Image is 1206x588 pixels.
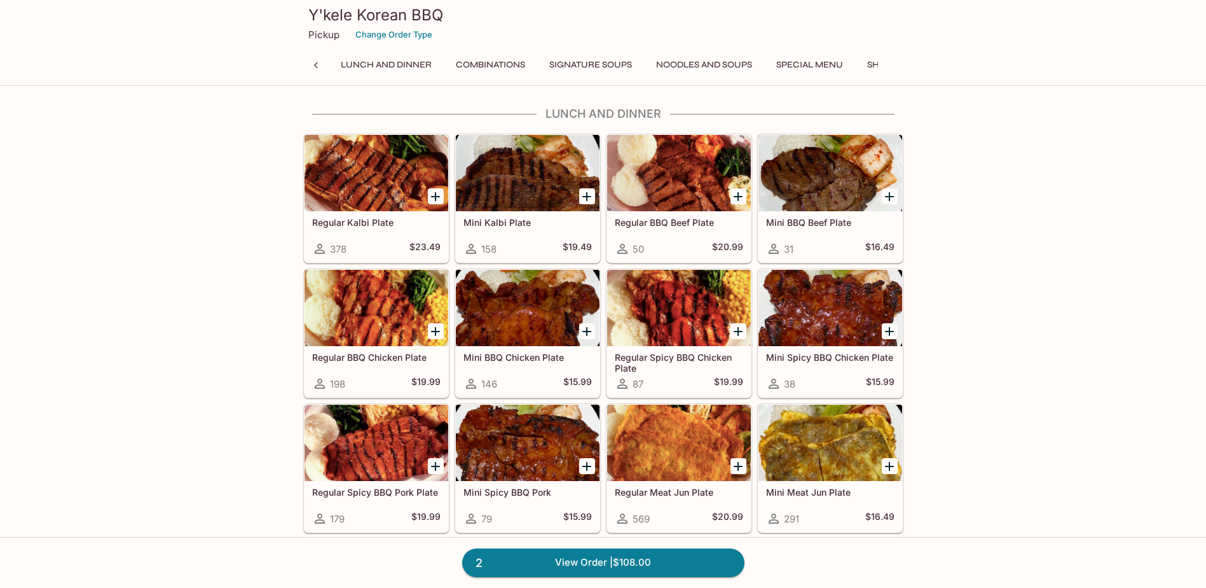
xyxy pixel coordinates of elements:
[455,269,600,398] a: Mini BBQ Chicken Plate146$15.99
[330,513,345,525] span: 179
[784,513,799,525] span: 291
[456,405,600,481] div: Mini Spicy BBQ Pork
[462,549,744,577] a: 2View Order |$108.00
[308,29,339,41] p: Pickup
[542,56,639,74] button: Signature Soups
[455,134,600,263] a: Mini Kalbi Plate158$19.49
[766,217,894,228] h5: Mini BBQ Beef Plate
[649,56,759,74] button: Noodles and Soups
[428,188,444,204] button: Add Regular Kalbi Plate
[481,378,497,390] span: 146
[305,405,448,481] div: Regular Spicy BBQ Pork Plate
[606,269,751,398] a: Regular Spicy BBQ Chicken Plate87$19.99
[633,243,644,255] span: 50
[579,458,595,474] button: Add Mini Spicy BBQ Pork
[312,352,441,363] h5: Regular BBQ Chicken Plate
[334,56,439,74] button: Lunch and Dinner
[563,376,592,391] h5: $15.99
[766,352,894,363] h5: Mini Spicy BBQ Chicken Plate
[303,107,903,121] h4: Lunch and Dinner
[330,378,345,390] span: 198
[305,135,448,211] div: Regular Kalbi Plate
[882,188,898,204] button: Add Mini BBQ Beef Plate
[468,554,490,572] span: 2
[865,241,894,256] h5: $16.49
[607,135,751,211] div: Regular BBQ Beef Plate
[758,404,903,533] a: Mini Meat Jun Plate291$16.49
[607,270,751,346] div: Regular Spicy BBQ Chicken Plate
[714,376,743,391] h5: $19.99
[304,404,449,533] a: Regular Spicy BBQ Pork Plate179$19.99
[463,352,592,363] h5: Mini BBQ Chicken Plate
[758,135,902,211] div: Mini BBQ Beef Plate
[865,511,894,526] h5: $16.49
[411,376,441,391] h5: $19.99
[784,243,793,255] span: 31
[305,270,448,346] div: Regular BBQ Chicken Plate
[882,458,898,474] button: Add Mini Meat Jun Plate
[308,5,898,25] h3: Y'kele Korean BBQ
[463,217,592,228] h5: Mini Kalbi Plate
[481,513,492,525] span: 79
[463,487,592,498] h5: Mini Spicy BBQ Pork
[606,404,751,533] a: Regular Meat Jun Plate569$20.99
[730,188,746,204] button: Add Regular BBQ Beef Plate
[758,269,903,398] a: Mini Spicy BBQ Chicken Plate38$15.99
[579,188,595,204] button: Add Mini Kalbi Plate
[758,405,902,481] div: Mini Meat Jun Plate
[866,376,894,391] h5: $15.99
[304,134,449,263] a: Regular Kalbi Plate378$23.49
[712,241,743,256] h5: $20.99
[766,487,894,498] h5: Mini Meat Jun Plate
[615,487,743,498] h5: Regular Meat Jun Plate
[758,270,902,346] div: Mini Spicy BBQ Chicken Plate
[860,56,951,74] button: Shrimp Combos
[730,323,746,339] button: Add Regular Spicy BBQ Chicken Plate
[882,323,898,339] button: Add Mini Spicy BBQ Chicken Plate
[563,241,592,256] h5: $19.49
[615,217,743,228] h5: Regular BBQ Beef Plate
[481,243,497,255] span: 158
[607,405,751,481] div: Regular Meat Jun Plate
[579,323,595,339] button: Add Mini BBQ Chicken Plate
[615,352,743,373] h5: Regular Spicy BBQ Chicken Plate
[449,56,532,74] button: Combinations
[758,134,903,263] a: Mini BBQ Beef Plate31$16.49
[312,487,441,498] h5: Regular Spicy BBQ Pork Plate
[312,217,441,228] h5: Regular Kalbi Plate
[428,458,444,474] button: Add Regular Spicy BBQ Pork Plate
[411,511,441,526] h5: $19.99
[456,135,600,211] div: Mini Kalbi Plate
[409,241,441,256] h5: $23.49
[563,511,592,526] h5: $15.99
[350,25,438,45] button: Change Order Type
[428,323,444,339] button: Add Regular BBQ Chicken Plate
[730,458,746,474] button: Add Regular Meat Jun Plate
[633,513,650,525] span: 569
[606,134,751,263] a: Regular BBQ Beef Plate50$20.99
[784,378,795,390] span: 38
[330,243,346,255] span: 378
[633,378,643,390] span: 87
[769,56,850,74] button: Special Menu
[456,270,600,346] div: Mini BBQ Chicken Plate
[455,404,600,533] a: Mini Spicy BBQ Pork79$15.99
[712,511,743,526] h5: $20.99
[304,269,449,398] a: Regular BBQ Chicken Plate198$19.99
